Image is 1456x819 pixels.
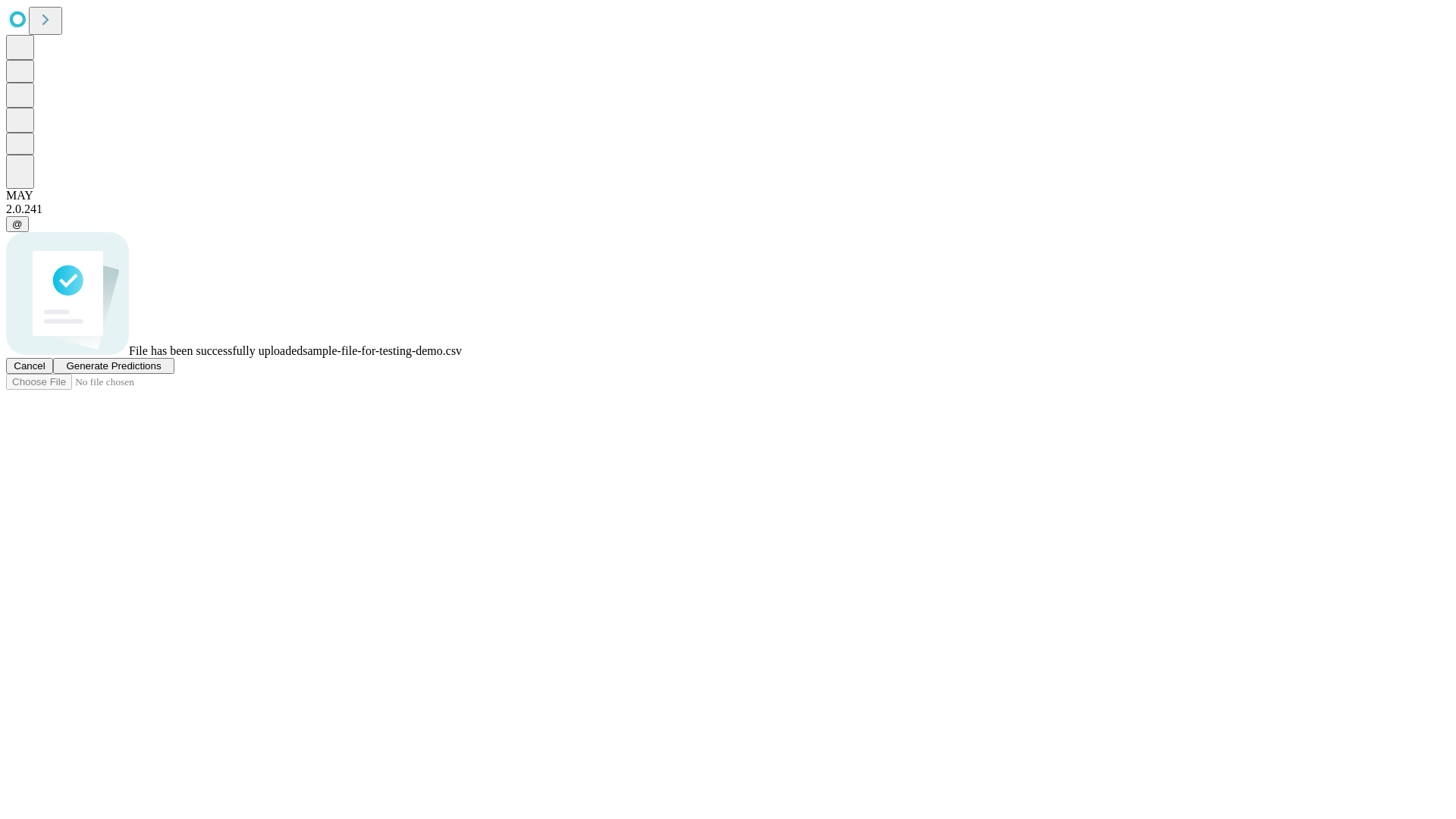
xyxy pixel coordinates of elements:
button: Generate Predictions [53,358,174,374]
button: @ [6,216,29,232]
span: @ [12,218,23,230]
span: Cancel [14,360,45,372]
span: sample-file-for-testing-demo.csv [303,344,462,357]
div: MAY [6,189,1450,202]
span: File has been successfully uploaded [129,344,303,357]
button: Cancel [6,358,53,374]
div: 2.0.241 [6,202,1450,216]
span: Generate Predictions [66,360,161,372]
